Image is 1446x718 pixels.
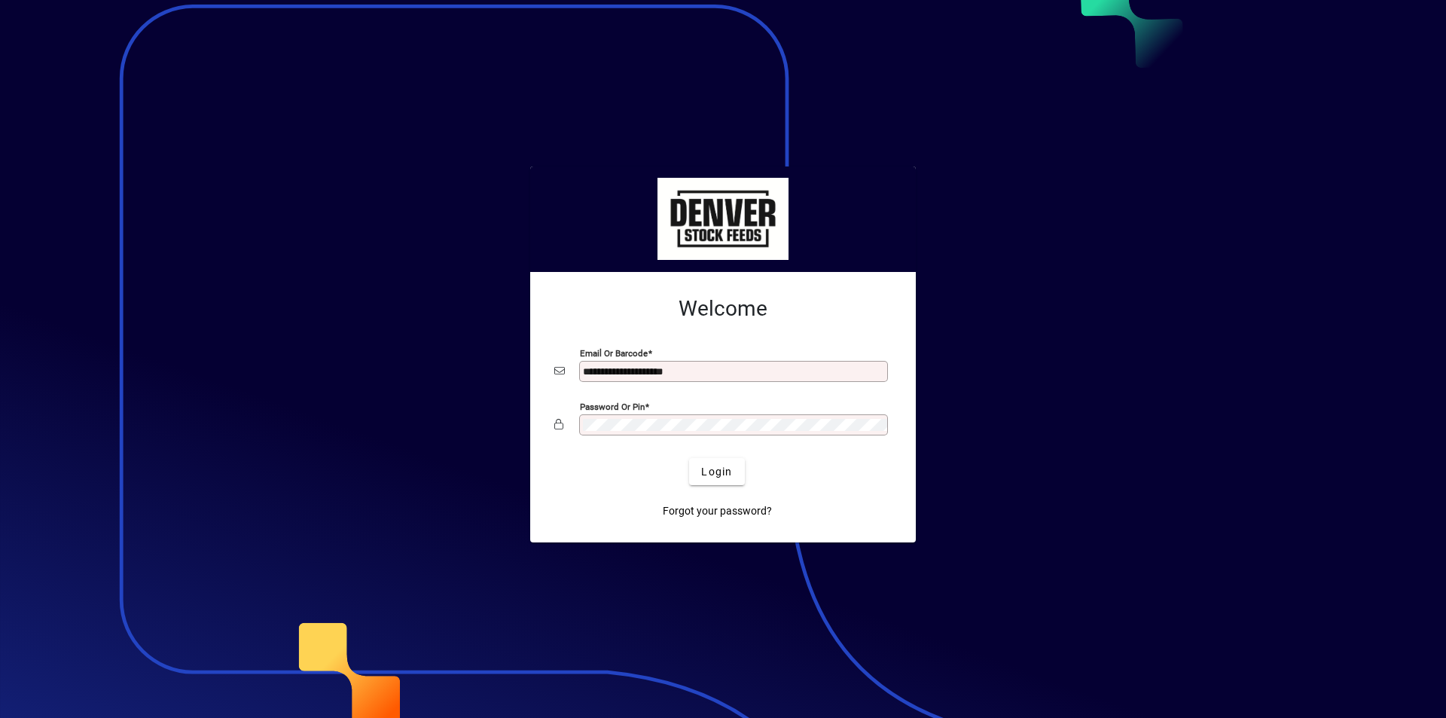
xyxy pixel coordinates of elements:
[580,348,648,359] mat-label: Email or Barcode
[663,503,772,519] span: Forgot your password?
[657,497,778,524] a: Forgot your password?
[701,464,732,480] span: Login
[554,296,892,322] h2: Welcome
[580,402,645,412] mat-label: Password or Pin
[689,458,744,485] button: Login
